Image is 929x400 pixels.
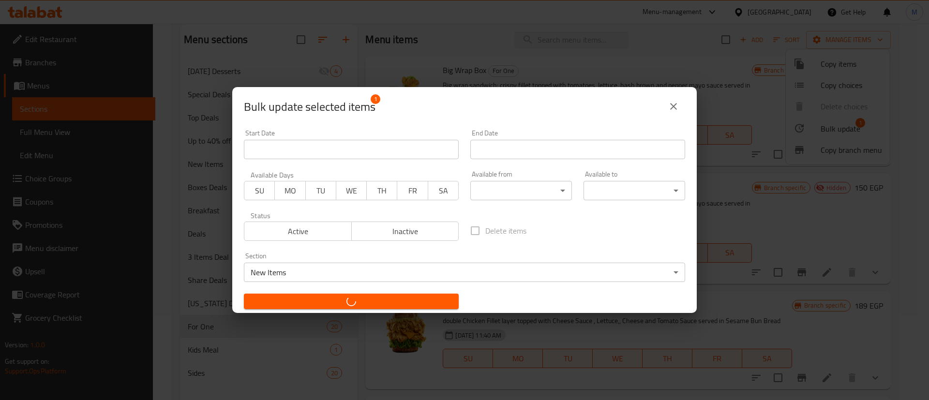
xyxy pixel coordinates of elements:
[397,181,428,200] button: FR
[584,181,685,200] div: ​
[340,184,363,198] span: WE
[428,181,459,200] button: SA
[244,181,275,200] button: SU
[356,224,455,238] span: Inactive
[662,95,685,118] button: close
[351,222,459,241] button: Inactive
[248,224,348,238] span: Active
[371,184,393,198] span: TH
[485,225,526,237] span: Delete items
[371,94,380,104] span: 1
[244,222,352,241] button: Active
[336,181,367,200] button: WE
[470,181,572,200] div: ​
[401,184,424,198] span: FR
[274,181,305,200] button: MO
[279,184,301,198] span: MO
[244,263,685,282] div: New Items
[248,184,271,198] span: SU
[310,184,332,198] span: TU
[305,181,336,200] button: TU
[244,99,375,115] span: Selected items count
[366,181,397,200] button: TH
[432,184,455,198] span: SA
